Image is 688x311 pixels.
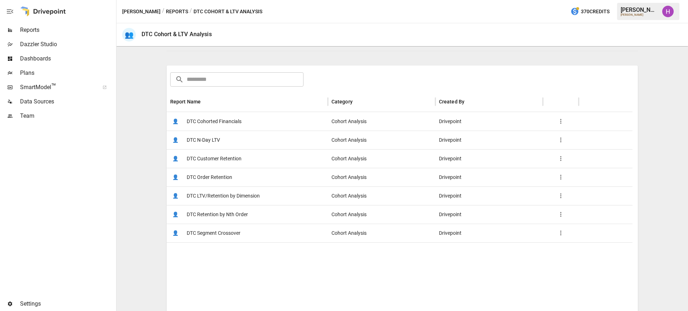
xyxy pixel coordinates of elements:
div: Cohort Analysis [328,112,435,131]
div: Drivepoint [435,224,543,242]
span: Dazzler Studio [20,40,115,49]
button: [PERSON_NAME] [122,7,161,16]
span: Reports [20,26,115,34]
div: Cohort Analysis [328,131,435,149]
div: [PERSON_NAME] [621,6,658,13]
div: 👥 [122,28,136,42]
span: 👤 [170,172,181,183]
span: Settings [20,300,115,308]
div: DTC Cohort & LTV Analysis [142,31,212,38]
div: Cohort Analysis [328,186,435,205]
div: Drivepoint [435,149,543,168]
span: 👤 [170,135,181,145]
span: 👤 [170,116,181,127]
span: 370 Credits [581,7,610,16]
span: DTC Order Retention [187,168,232,186]
span: SmartModel [20,83,95,92]
div: Category [331,99,353,105]
button: Sort [353,97,363,107]
span: DTC Cohorted Financials [187,112,242,131]
img: Harry Antonio [662,6,674,17]
div: Drivepoint [435,131,543,149]
span: DTC LTV/Retention by Dimension [187,187,260,205]
button: Reports [166,7,188,16]
span: DTC Retention by Nth Order [187,205,248,224]
button: Sort [201,97,211,107]
span: Data Sources [20,97,115,106]
div: Drivepoint [435,168,543,186]
span: 👤 [170,228,181,238]
div: [PERSON_NAME] [621,13,658,16]
span: 👤 [170,209,181,220]
div: Drivepoint [435,112,543,131]
div: Cohort Analysis [328,224,435,242]
span: DTC Segment Crossover [187,224,240,242]
div: Drivepoint [435,186,543,205]
div: Drivepoint [435,205,543,224]
span: 👤 [170,153,181,164]
button: Sort [465,97,475,107]
span: Plans [20,69,115,77]
span: DTC N-Day LTV [187,131,220,149]
div: Report Name [170,99,201,105]
div: / [162,7,164,16]
div: Cohort Analysis [328,205,435,224]
div: Created By [439,99,465,105]
span: DTC Customer Retention [187,150,242,168]
span: Team [20,112,115,120]
button: Harry Antonio [658,1,678,21]
div: Cohort Analysis [328,149,435,168]
span: ™ [51,82,56,91]
div: Cohort Analysis [328,168,435,186]
span: Dashboards [20,54,115,63]
span: 👤 [170,190,181,201]
div: / [190,7,192,16]
button: 370Credits [568,5,612,18]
